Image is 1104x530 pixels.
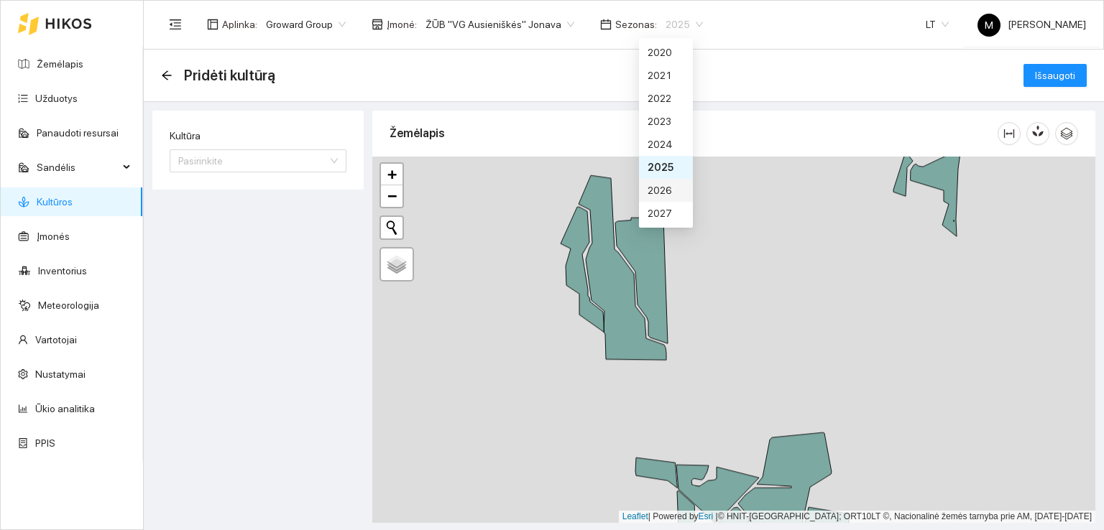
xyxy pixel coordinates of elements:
button: Išsaugoti [1023,64,1087,87]
span: 2025 [666,14,703,35]
div: 2022 [639,87,693,110]
div: 2024 [648,136,684,152]
input: Kultūra [178,150,328,172]
span: − [387,187,397,205]
div: 2026 [639,179,693,202]
button: Initiate a new search [381,217,402,238]
div: 2020 [648,45,684,60]
div: 2021 [648,68,684,83]
a: Zoom in [381,164,402,185]
div: 2023 [648,113,684,129]
div: Žemėlapis [390,113,998,154]
a: Inventorius [38,265,87,276]
a: Kultūros [37,196,73,208]
span: [PERSON_NAME] [977,19,1086,30]
span: LT [926,14,949,35]
span: ŽŪB "VG Ausieniškės" Jonava [425,14,574,35]
span: layout [207,19,218,30]
button: menu-fold [161,10,190,39]
span: Įmonė : [387,17,417,32]
span: Pridėti kultūrą [184,64,275,87]
div: 2025 [639,156,693,179]
div: 2022 [648,90,684,106]
span: Sandėlis [37,153,119,182]
span: Išsaugoti [1035,68,1075,83]
a: Įmonės [37,231,70,242]
div: 2020 [639,41,693,64]
div: Atgal [161,70,172,82]
a: Meteorologija [38,299,99,311]
span: calendar [600,19,612,30]
a: Leaflet [622,511,648,521]
span: | [716,511,718,521]
span: Aplinka : [222,17,257,32]
a: Užduotys [35,93,78,104]
button: column-width [998,122,1021,145]
a: Esri [699,511,714,521]
a: Ūkio analitika [35,403,95,414]
a: PPIS [35,437,55,449]
a: Vartotojai [35,334,77,345]
a: Panaudoti resursai [37,127,119,139]
a: Nustatymai [35,368,86,380]
span: shop [372,19,383,30]
div: 2025 [648,159,684,175]
div: | Powered by © HNIT-[GEOGRAPHIC_DATA]; ORT10LT ©, Nacionalinė žemės tarnyba prie AM, [DATE]-[DATE] [619,511,1095,523]
span: + [387,165,397,183]
div: 2021 [639,64,693,87]
a: Zoom out [381,185,402,207]
div: 2026 [648,182,684,198]
div: 2027 [648,205,684,221]
span: M [985,14,993,37]
span: Groward Group [266,14,346,35]
div: 2024 [639,133,693,156]
label: Kultūra [170,129,201,144]
div: 2023 [639,110,693,133]
span: column-width [998,128,1020,139]
a: Layers [381,248,413,280]
div: 2027 [639,202,693,225]
a: Žemėlapis [37,58,83,70]
span: arrow-left [161,70,172,81]
span: Sezonas : [615,17,657,32]
span: menu-fold [169,18,182,31]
